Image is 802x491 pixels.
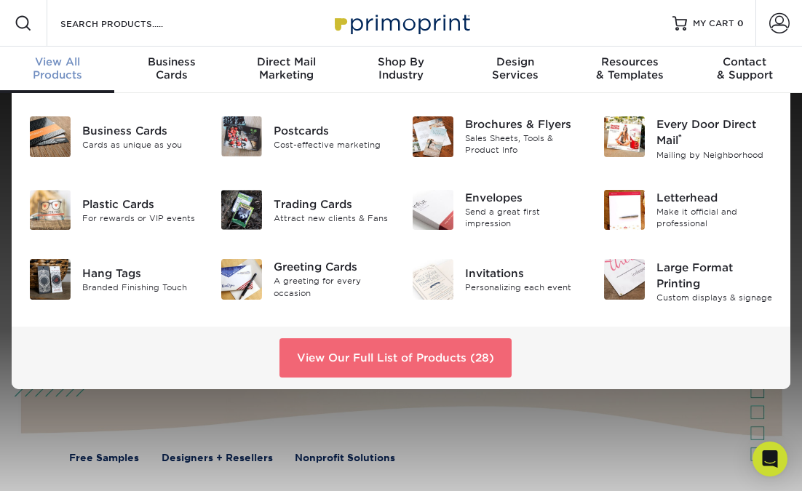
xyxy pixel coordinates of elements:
[82,139,199,151] div: Cards as unique as you
[274,260,390,276] div: Greeting Cards
[29,111,199,163] a: Business Cards Business Cards Cards as unique as you
[221,116,262,156] img: Postcards
[229,47,344,93] a: Direct MailMarketing
[458,55,573,68] span: Design
[30,190,71,231] img: Plastic Cards
[465,190,581,206] div: Envelopes
[82,212,199,224] div: For rewards or VIP events
[693,17,734,30] span: MY CART
[229,55,344,81] div: Marketing
[30,116,71,157] img: Business Cards
[82,123,199,139] div: Business Cards
[274,138,390,151] div: Cost-effective marketing
[458,47,573,93] a: DesignServices
[29,184,199,236] a: Plastic Cards Plastic Cards For rewards or VIP events
[413,259,453,300] img: Invitations
[465,266,581,282] div: Invitations
[274,122,390,138] div: Postcards
[688,55,802,81] div: & Support
[656,292,773,304] div: Custom displays & signage
[412,253,581,306] a: Invitations Invitations Personalizing each event
[221,253,390,306] a: Greeting Cards Greeting Cards A greeting for every occasion
[279,338,512,378] a: View Our Full List of Products (28)
[656,148,773,161] div: Mailing by Neighborhood
[82,196,199,212] div: Plastic Cards
[344,47,458,93] a: Shop ByIndustry
[465,206,581,230] div: Send a great first impression
[603,184,773,236] a: Letterhead Letterhead Make it official and professional
[688,55,802,68] span: Contact
[458,55,573,81] div: Services
[30,259,71,300] img: Hang Tags
[603,253,773,309] a: Large Format Printing Large Format Printing Custom displays & signage
[221,111,390,162] a: Postcards Postcards Cost-effective marketing
[114,55,229,68] span: Business
[604,190,645,231] img: Letterhead
[656,259,773,291] div: Large Format Printing
[413,190,453,231] img: Envelopes
[82,266,199,282] div: Hang Tags
[221,184,390,236] a: Trading Cards Trading Cards Attract new clients & Fans
[413,116,453,157] img: Brochures & Flyers
[344,55,458,68] span: Shop By
[114,55,229,81] div: Cards
[603,111,773,167] a: Every Door Direct Mail Every Door Direct Mail® Mailing by Neighborhood
[412,111,581,163] a: Brochures & Flyers Brochures & Flyers Sales Sheets, Tools & Product Info
[573,55,687,68] span: Resources
[82,282,199,294] div: Branded Finishing Touch
[328,7,474,39] img: Primoprint
[753,442,787,476] div: Open Intercom Messenger
[465,282,581,294] div: Personalizing each event
[656,206,773,230] div: Make it official and professional
[221,259,262,300] img: Greeting Cards
[59,15,201,32] input: SEARCH PRODUCTS.....
[412,184,581,236] a: Envelopes Envelopes Send a great first impression
[465,132,581,156] div: Sales Sheets, Tools & Product Info
[604,116,645,157] img: Every Door Direct Mail
[737,18,744,28] span: 0
[221,190,262,231] img: Trading Cards
[573,47,687,93] a: Resources& Templates
[604,259,645,300] img: Large Format Printing
[688,47,802,93] a: Contact& Support
[229,55,344,68] span: Direct Mail
[274,196,390,212] div: Trading Cards
[274,276,390,300] div: A greeting for every occasion
[573,55,687,81] div: & Templates
[656,116,773,148] div: Every Door Direct Mail
[678,132,682,143] sup: ®
[656,190,773,206] div: Letterhead
[465,116,581,132] div: Brochures & Flyers
[29,253,199,306] a: Hang Tags Hang Tags Branded Finishing Touch
[114,47,229,93] a: BusinessCards
[274,212,390,224] div: Attract new clients & Fans
[344,55,458,81] div: Industry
